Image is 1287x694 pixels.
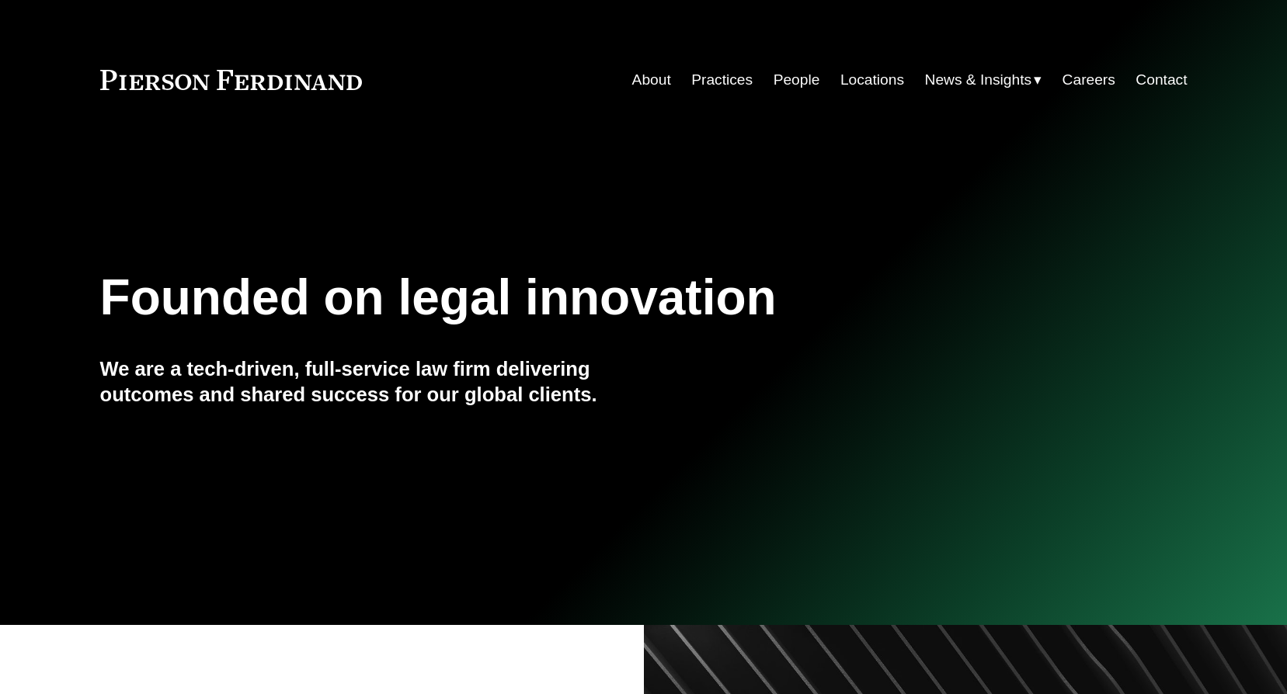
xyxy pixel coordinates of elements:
a: Careers [1063,65,1115,95]
h4: We are a tech-driven, full-service law firm delivering outcomes and shared success for our global... [100,356,644,407]
a: Practices [691,65,753,95]
h1: Founded on legal innovation [100,269,1007,326]
a: People [774,65,820,95]
a: Contact [1136,65,1187,95]
a: folder dropdown [925,65,1042,95]
a: Locations [840,65,904,95]
a: About [632,65,671,95]
span: News & Insights [925,67,1032,94]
